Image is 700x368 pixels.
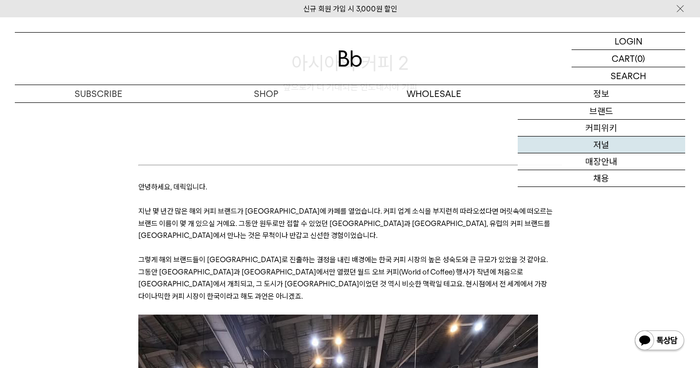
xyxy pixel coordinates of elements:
[338,50,362,67] img: 로고
[611,67,646,85] p: SEARCH
[634,329,685,353] img: 카카오톡 채널 1:1 채팅 버튼
[518,170,685,187] a: 채용
[518,120,685,137] a: 커피위키
[518,153,685,170] a: 매장안내
[303,4,397,13] a: 신규 회원 가입 시 3,000원 할인
[138,255,548,300] span: 그렇게 해외 브랜드들이 [GEOGRAPHIC_DATA]로 진출하는 결정을 내린 배경에는 한국 커피 시장의 높은 성숙도와 큰 규모가 있었을 것 같아요. 그동안 [GEOGRAPH...
[518,85,685,102] p: 정보
[572,33,685,50] a: LOGIN
[635,50,645,67] p: (0)
[138,207,553,240] span: 지난 몇 년간 많은 해외 커피 브랜드가 [GEOGRAPHIC_DATA]에 카페를 열었습니다. 커피 업계 소식을 부지런히 따라오셨다면 머릿속에 떠오르는 브랜드 이름이 몇 개 있...
[138,183,207,191] span: 안녕하세요, 데릭입니다.
[350,85,518,102] p: WHOLESALE
[518,137,685,153] a: 저널
[518,103,685,120] a: 브랜드
[15,85,182,102] a: SUBSCRIBE
[615,33,643,49] p: LOGIN
[572,50,685,67] a: CART (0)
[182,85,350,102] a: SHOP
[612,50,635,67] p: CART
